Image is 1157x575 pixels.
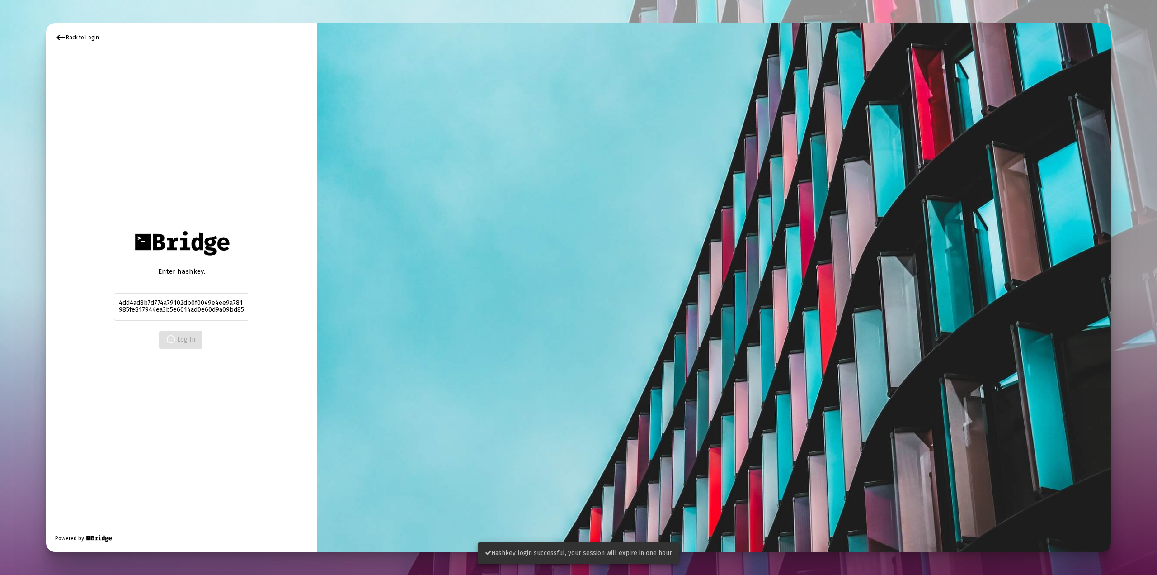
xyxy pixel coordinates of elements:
[485,549,672,557] span: Hashkey login successful, your session will expire in one hour
[159,331,202,349] button: Log In
[166,336,195,343] span: Log In
[55,32,99,43] div: Back to Login
[85,534,113,543] img: Bridge Financial Technology Logo
[114,267,249,276] div: Enter hashkey:
[130,226,234,260] img: Bridge Financial Technology Logo
[55,32,66,43] mat-icon: keyboard_backspace
[55,534,113,543] div: Powered by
